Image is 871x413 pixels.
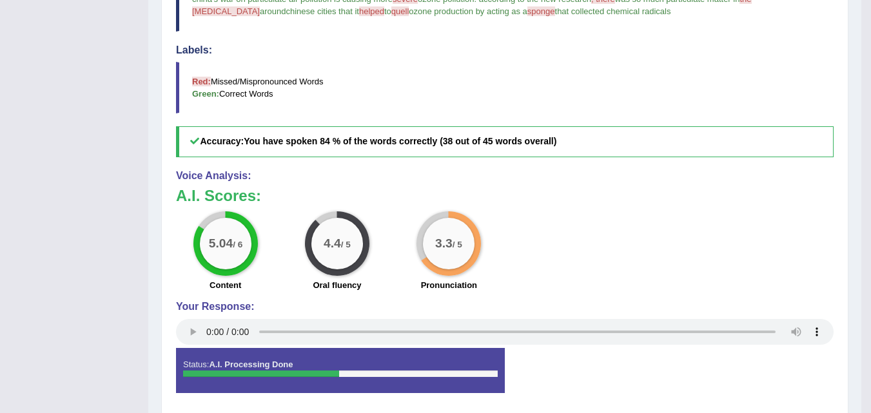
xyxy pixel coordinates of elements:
div: Status: [176,348,505,393]
span: to [384,6,391,16]
label: Content [210,279,241,291]
span: [MEDICAL_DATA] [192,6,260,16]
big: 5.04 [208,236,232,251]
span: around [260,6,286,16]
small: / 5 [453,240,462,249]
big: 3.3 [435,236,453,251]
big: 4.4 [324,236,341,251]
strong: A.I. Processing Done [209,360,293,369]
label: Oral fluency [313,279,361,291]
span: chinese cities that it [286,6,358,16]
b: Red: [192,77,211,86]
span: ozone production by acting as a [409,6,527,16]
b: Green: [192,89,219,99]
span: helped [359,6,384,16]
h4: Voice Analysis: [176,170,834,182]
label: Pronunciation [421,279,477,291]
span: sponge [527,6,555,16]
h5: Accuracy: [176,126,834,157]
small: / 5 [341,240,351,249]
b: You have spoken 84 % of the words correctly (38 out of 45 words overall) [244,136,556,146]
blockquote: Missed/Mispronounced Words Correct Words [176,62,834,113]
small: / 6 [233,240,242,249]
h4: Your Response: [176,301,834,312]
h4: Labels: [176,44,834,56]
span: that collected chemical radicals [555,6,671,16]
b: A.I. Scores: [176,187,261,204]
span: quell [391,6,409,16]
